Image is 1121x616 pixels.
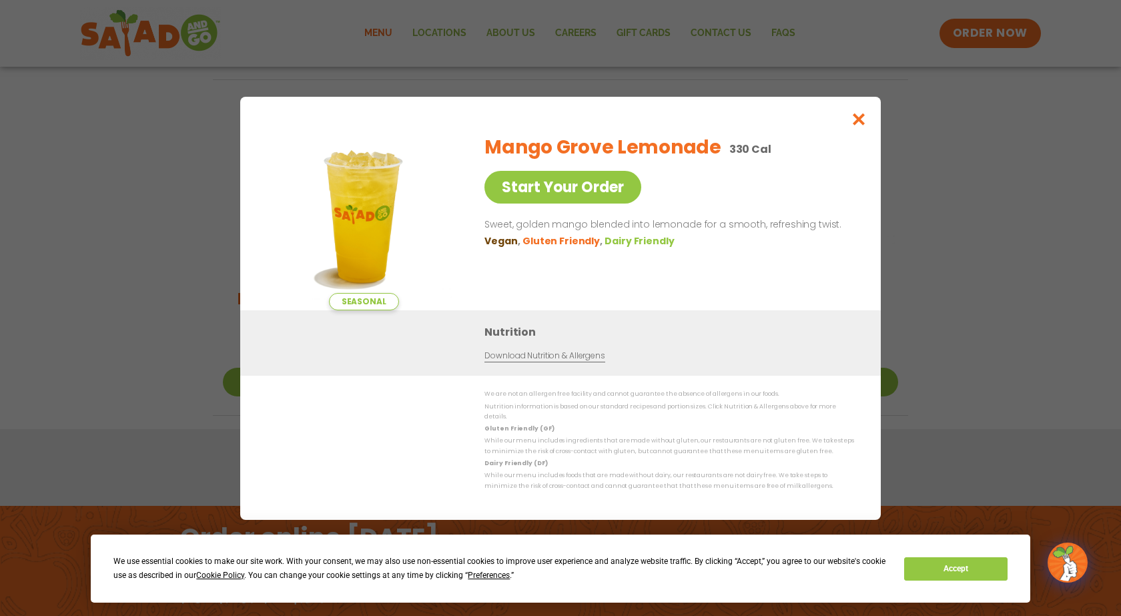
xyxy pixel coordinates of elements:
a: Start Your Order [484,171,641,204]
p: Sweet, golden mango blended into lemonade for a smooth, refreshing twist. [484,217,849,233]
li: Vegan [484,234,522,248]
span: Seasonal [329,293,399,310]
span: Preferences [468,571,510,580]
img: Featured product photo for Mango Grove Lemonade [270,123,457,310]
img: wpChatIcon [1049,544,1086,581]
div: We use essential cookies to make our site work. With your consent, we may also use non-essential ... [113,555,888,583]
p: Nutrition information is based on our standard recipes and portion sizes. Click Nutrition & Aller... [484,401,854,422]
h2: Mango Grove Lemonade [484,133,721,162]
h3: Nutrition [484,324,861,340]
p: 330 Cal [729,141,771,158]
button: Close modal [837,97,881,141]
li: Gluten Friendly [522,234,605,248]
a: Download Nutrition & Allergens [484,350,605,362]
span: Cookie Policy [196,571,244,580]
strong: Dairy Friendly (DF) [484,459,547,467]
strong: Gluten Friendly (GF) [484,424,554,432]
p: While our menu includes foods that are made without dairy, our restaurants are not dairy free. We... [484,471,854,491]
p: While our menu includes ingredients that are made without gluten, our restaurants are not gluten ... [484,436,854,456]
div: Cookie Consent Prompt [91,535,1030,603]
button: Accept [904,557,1007,581]
p: We are not an allergen free facility and cannot guarantee the absence of allergens in our foods. [484,389,854,399]
li: Dairy Friendly [605,234,677,248]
